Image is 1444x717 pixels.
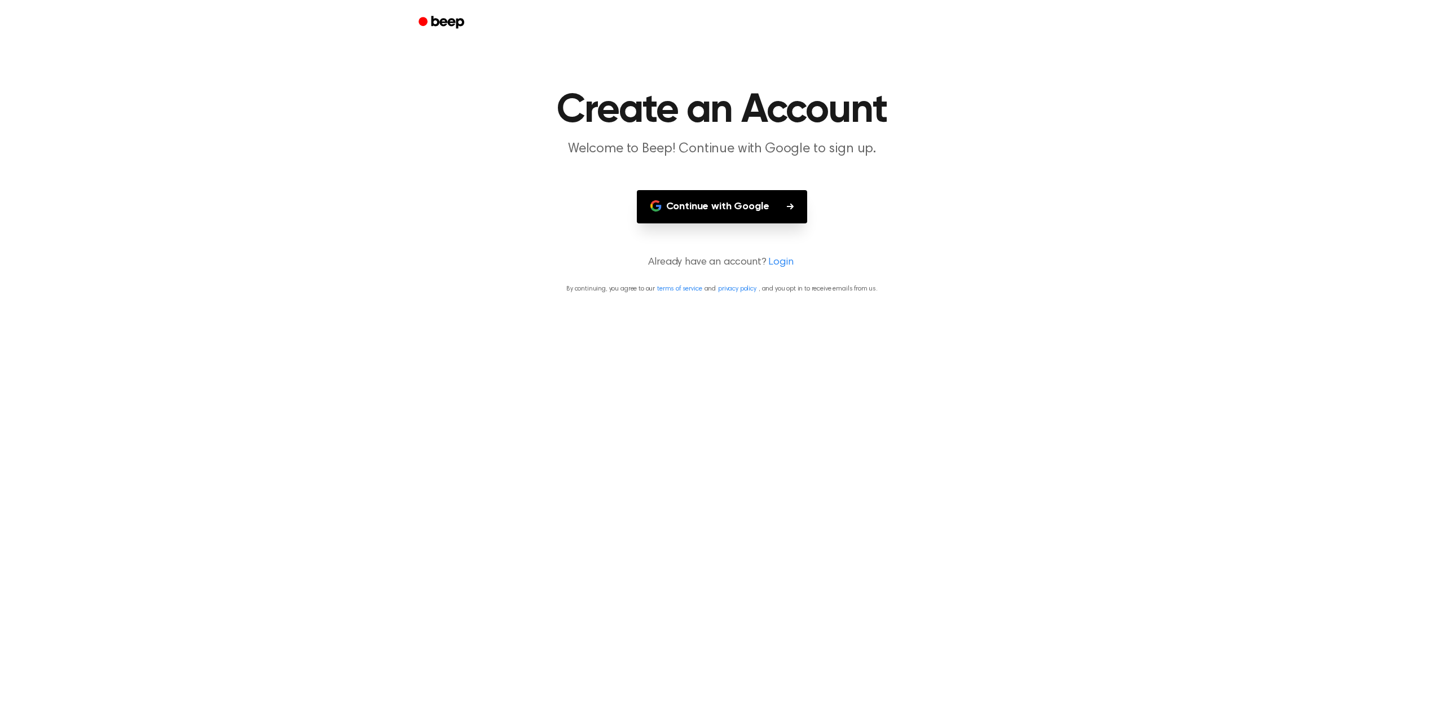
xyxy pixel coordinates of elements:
[718,285,756,292] a: privacy policy
[505,140,939,159] p: Welcome to Beep! Continue with Google to sign up.
[657,285,702,292] a: terms of service
[637,190,808,223] button: Continue with Google
[14,255,1430,270] p: Already have an account?
[433,90,1011,131] h1: Create an Account
[411,12,474,34] a: Beep
[14,284,1430,294] p: By continuing, you agree to our and , and you opt in to receive emails from us.
[768,255,793,270] a: Login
